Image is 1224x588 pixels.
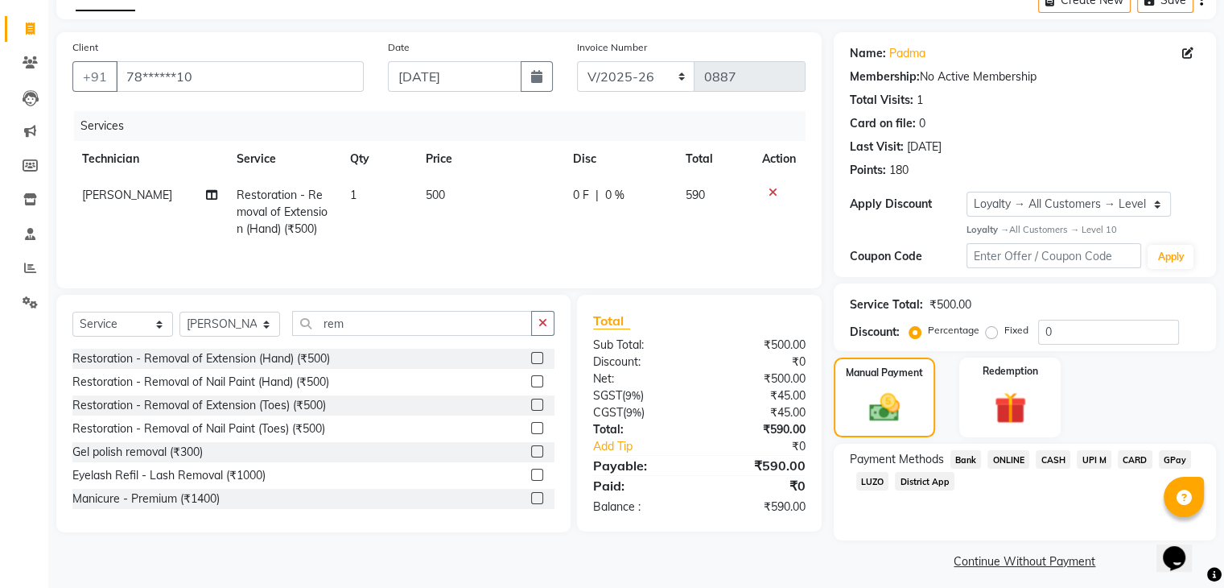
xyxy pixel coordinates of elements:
div: All Customers → Level 10 [966,223,1200,237]
img: _cash.svg [859,390,909,425]
span: Bank [950,450,982,469]
th: Disc [563,141,676,177]
span: GPay [1159,450,1192,469]
div: Restoration - Removal of Nail Paint (Toes) (₹500) [72,420,325,437]
div: Sub Total: [581,337,699,354]
label: Manual Payment [846,366,923,380]
input: Enter Offer / Coupon Code [966,243,1142,268]
div: Eyelash Refil - Lash Removal (₹1000) [72,467,266,484]
div: Discount: [581,354,699,371]
div: Restoration - Removal of Extension (Hand) (₹500) [72,350,330,367]
th: Service [227,141,340,177]
a: Padma [889,45,925,62]
span: LUZO [856,472,889,491]
button: Apply [1148,245,1193,269]
div: ₹45.00 [699,387,818,404]
input: Search by Name/Mobile/Email/Code [116,61,364,92]
a: Add Tip [581,438,719,455]
div: ₹0 [699,354,818,371]
div: Payable: [581,456,699,475]
span: UPI M [1077,450,1111,469]
span: [PERSON_NAME] [82,188,172,202]
div: Discount: [850,324,900,341]
span: | [596,187,599,204]
div: ( ) [581,404,699,421]
label: Invoice Number [577,40,647,55]
div: Coupon Code [850,248,966,265]
span: 0 F [573,187,589,204]
span: Total [593,313,630,329]
div: ₹0 [719,438,817,455]
span: CGST [593,405,623,420]
button: +91 [72,61,117,92]
span: District App [895,472,954,491]
span: ONLINE [987,450,1029,469]
div: Paid: [581,476,699,495]
div: Restoration - Removal of Extension (Toes) (₹500) [72,397,326,414]
div: Services [74,111,818,141]
div: Apply Discount [850,196,966,213]
div: ₹500.00 [699,337,818,354]
div: [DATE] [907,139,942,155]
div: No Active Membership [850,68,1200,85]
span: Restoration - Removal of Extension (Hand) (₹500) [237,188,328,236]
div: Membership: [850,68,920,85]
strong: Loyalty → [966,224,1009,235]
div: Total Visits: [850,92,913,109]
div: ₹590.00 [699,421,818,438]
div: 0 [919,115,925,132]
div: Restoration - Removal of Nail Paint (Hand) (₹500) [72,374,329,391]
div: ( ) [581,387,699,404]
div: Balance : [581,499,699,516]
th: Qty [340,141,416,177]
div: ₹45.00 [699,404,818,421]
div: ₹0 [699,476,818,495]
span: 9% [626,406,641,419]
span: 590 [686,188,705,202]
img: _gift.svg [984,388,1036,429]
div: Name: [850,45,886,62]
label: Date [388,40,410,55]
th: Action [752,141,806,177]
div: Service Total: [850,296,923,313]
label: Redemption [983,364,1038,379]
div: ₹590.00 [699,499,818,516]
span: 1 [350,188,356,202]
div: ₹590.00 [699,456,818,475]
div: Points: [850,162,886,179]
div: Gel polish removal (₹300) [72,444,203,461]
div: ₹500.00 [929,296,971,313]
div: Net: [581,371,699,387]
span: CASH [1036,450,1070,469]
div: ₹500.00 [699,371,818,387]
span: CARD [1118,450,1152,469]
span: 9% [625,389,641,402]
label: Client [72,40,98,55]
div: 180 [889,162,909,179]
span: 0 % [605,187,624,204]
a: Continue Without Payment [837,553,1213,570]
th: Total [676,141,752,177]
div: Total: [581,421,699,438]
div: 1 [917,92,923,109]
div: Last Visit: [850,139,904,155]
div: Card on file: [850,115,916,132]
label: Fixed [1004,323,1028,337]
div: Manicure - Premium (₹1400) [72,491,220,507]
span: 500 [426,188,445,202]
iframe: chat widget [1156,524,1208,572]
span: Payment Methods [850,451,944,468]
label: Percentage [928,323,979,337]
span: SGST [593,388,622,403]
input: Search or Scan [292,311,532,336]
th: Price [416,141,563,177]
th: Technician [72,141,227,177]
